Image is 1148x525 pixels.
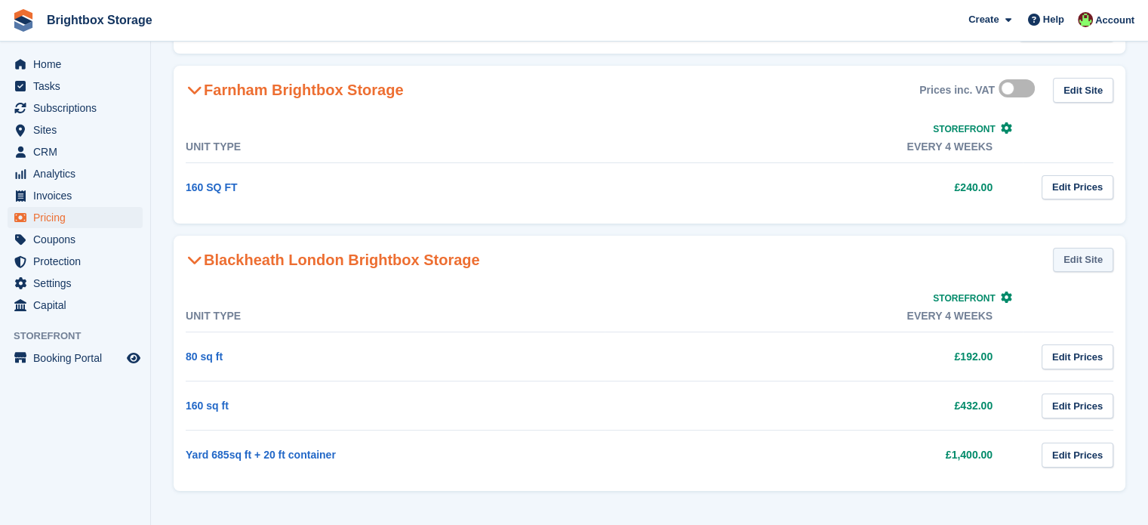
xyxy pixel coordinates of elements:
a: menu [8,295,143,316]
a: menu [8,347,143,369]
div: Prices inc. VAT [919,84,995,97]
td: £432.00 [605,381,1023,431]
td: £240.00 [605,162,1023,212]
img: stora-icon-8386f47178a22dfd0bd8f6a31ec36ba5ce8667c1dd55bd0f319d3a0aa187defe.svg [12,9,35,32]
span: Protection [33,251,124,272]
a: Edit Prices [1042,344,1113,369]
a: Edit Prices [1042,394,1113,418]
span: Storefront [933,124,995,134]
a: menu [8,163,143,184]
a: menu [8,273,143,294]
span: Settings [33,273,124,294]
a: menu [8,251,143,272]
a: Edit Site [1053,78,1113,103]
span: Coupons [33,229,124,250]
h2: Farnham Brightbox Storage [186,81,403,99]
span: Booking Portal [33,347,124,369]
span: Storefront [14,329,150,344]
span: Capital [33,295,124,316]
span: Storefront [933,293,995,304]
a: menu [8,119,143,141]
span: Help [1043,12,1064,27]
span: Tasks [33,76,124,97]
a: Edit Prices [1042,443,1113,468]
span: Subscriptions [33,97,124,119]
span: Sites [33,119,124,141]
a: menu [8,185,143,206]
span: Pricing [33,207,124,228]
span: Invoices [33,185,124,206]
a: menu [8,229,143,250]
a: Preview store [125,349,143,367]
img: Marlena [1078,12,1093,27]
a: 160 sq ft [186,400,229,412]
a: menu [8,207,143,228]
th: Unit Type [186,131,605,163]
th: Every 4 weeks [605,301,1023,332]
a: 160 SQ FT [186,181,237,193]
a: Edit Site [1053,248,1113,273]
h2: Blackheath London Brightbox Storage [186,251,480,269]
a: menu [8,141,143,162]
a: Edit Prices [1042,175,1113,200]
a: 80 sq ft [186,351,223,363]
a: Brightbox Storage [41,8,159,32]
td: £1,400.00 [605,431,1023,480]
a: menu [8,76,143,97]
a: Storefront [933,124,1012,134]
a: Yard 685sq ft + 20 ft container [186,449,336,461]
span: Home [33,54,124,75]
th: Every 4 weeks [605,131,1023,163]
a: menu [8,54,143,75]
a: Storefront [933,293,1012,304]
a: menu [8,97,143,119]
span: Create [968,12,999,27]
td: £192.00 [605,332,1023,381]
span: Analytics [33,163,124,184]
span: CRM [33,141,124,162]
th: Unit Type [186,301,605,332]
span: Account [1095,13,1134,28]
